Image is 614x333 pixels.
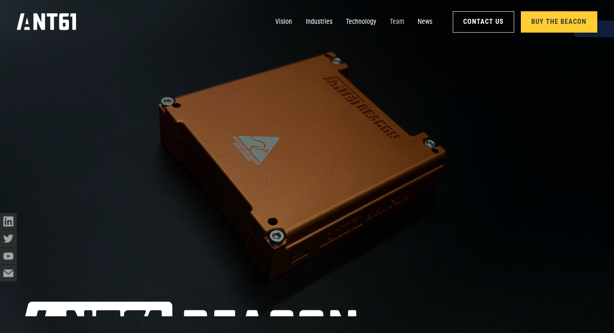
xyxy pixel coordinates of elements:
a: Buy the Beacon [521,11,597,32]
a: Vision [275,13,292,30]
a: Industries [306,13,332,30]
a: Technology [346,13,376,30]
a: Contact Us [453,11,514,32]
a: home [17,10,76,33]
a: News [418,13,432,30]
a: Team [390,13,404,30]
